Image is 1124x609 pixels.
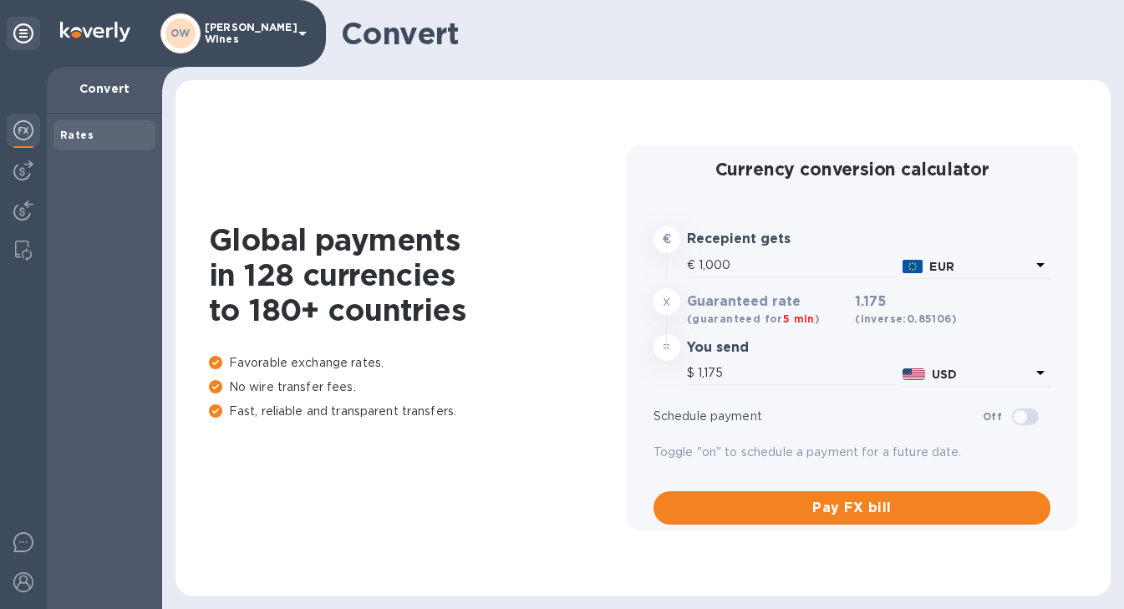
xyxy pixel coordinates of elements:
div: x [654,288,680,315]
h3: Guaranteed rate [687,294,848,310]
p: Favorable exchange rates. [209,354,627,372]
span: Pay FX bill [667,498,1038,518]
span: 5 min [783,312,815,325]
strong: € [663,232,671,246]
h1: Global payments in 128 currencies to 180+ countries [209,222,627,327]
div: € [687,253,699,278]
div: = [654,334,680,361]
p: [PERSON_NAME] Wines [205,22,288,45]
b: Off [983,410,1002,423]
button: Pay FX bill [654,491,1051,525]
img: Foreign exchange [13,120,33,140]
input: Amount [698,361,897,386]
b: (guaranteed for ) [687,312,820,325]
p: Schedule payment [654,408,983,425]
h1: Convert [341,16,1097,51]
img: Logo [60,22,130,42]
b: OW [170,27,191,39]
p: Fast, reliable and transparent transfers. [209,403,627,420]
b: Rates [60,129,94,141]
h3: Recepient gets [687,231,848,247]
h3: You send [687,340,848,356]
div: Unpin categories [7,17,40,50]
p: Toggle "on" to schedule a payment for a future date. [654,444,1051,461]
b: EUR [929,260,954,273]
h2: Currency conversion calculator [654,159,1051,180]
b: USD [932,368,957,381]
img: USD [903,368,925,380]
b: (inverse: 0.85106 ) [855,312,957,325]
input: Amount [699,253,897,278]
p: Convert [60,80,149,97]
div: $ [687,361,698,386]
h3: 1.175 [855,294,957,327]
p: No wire transfer fees. [209,378,627,396]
